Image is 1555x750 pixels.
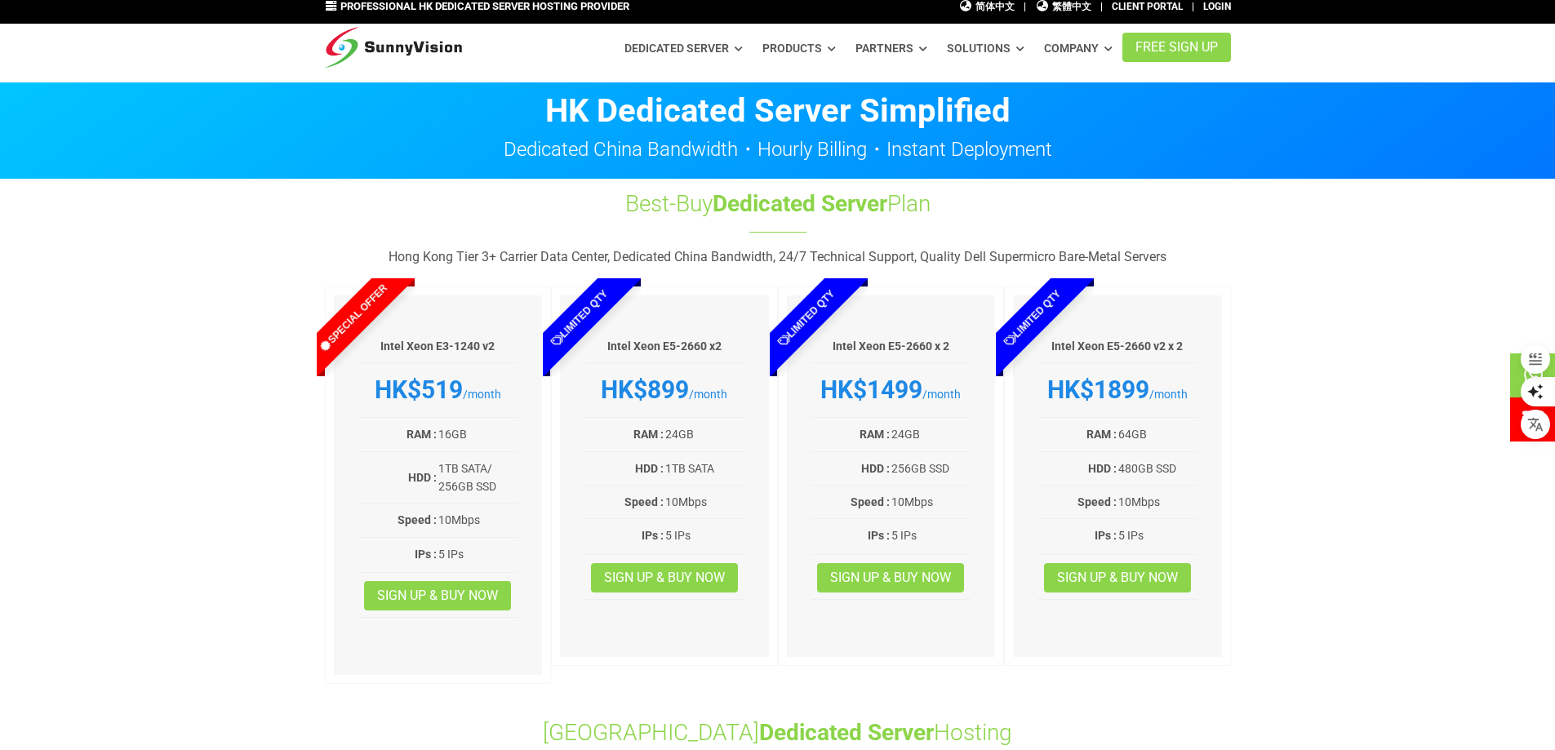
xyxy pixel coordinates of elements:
p: Dedicated China Bandwidth・Hourly Billing・Instant Deployment [325,140,1231,159]
div: /month [358,375,518,405]
td: 10Mbps [1117,492,1197,512]
a: Company [1044,33,1113,63]
td: 10Mbps [664,492,744,512]
span: Limited Qty [964,250,1101,387]
div: /month [584,375,744,405]
b: Speed : [1077,495,1117,508]
h1: [GEOGRAPHIC_DATA] Hosting [325,717,1231,748]
td: 10Mbps [438,510,518,530]
span: Dedicated Server [713,190,887,217]
b: Speed : [624,495,664,508]
span: Special Offer [284,250,421,387]
td: 10Mbps [891,492,971,512]
td: 5 IPs [1117,526,1197,545]
h6: Intel Xeon E5-2660 x 2 [811,339,971,355]
b: IPs : [1095,529,1117,542]
b: IPs : [415,548,437,561]
td: 5 IPs [891,526,971,545]
a: Products [762,33,836,63]
b: Speed : [851,495,890,508]
h6: Intel Xeon E5-2660 v2 x 2 [1037,339,1197,355]
a: Partners [855,33,927,63]
td: 5 IPs [664,526,744,545]
a: Client Portal [1112,1,1183,12]
strong: HK$1499 [820,375,922,404]
td: 256GB SSD [891,459,971,478]
b: HDD : [635,462,664,475]
h6: Intel Xeon E5-2660 x2 [584,339,744,355]
strong: HK$519 [375,375,463,404]
a: Solutions [947,33,1024,63]
b: HDD : [1088,462,1117,475]
td: 1TB SATA/ 256GB SSD [438,459,518,497]
b: IPs : [868,529,890,542]
a: Sign up & Buy Now [591,563,738,592]
td: 16GB [438,424,518,444]
td: 64GB [1117,424,1197,444]
a: Dedicated Server [624,33,743,63]
span: Limited Qty [737,250,874,387]
b: IPs : [642,529,664,542]
strong: HK$899 [601,375,689,404]
td: 24GB [664,424,744,444]
b: HDD : [861,462,890,475]
b: RAM : [633,428,664,441]
td: 5 IPs [438,544,518,564]
p: HK Dedicated Server Simplified [325,95,1231,127]
h1: Best-Buy Plan [506,188,1050,220]
a: Sign up & Buy Now [364,581,511,610]
a: Sign up & Buy Now [1044,563,1191,592]
a: FREE Sign Up [1122,33,1231,62]
p: Hong Kong Tier 3+ Carrier Data Center, Dedicated China Bandwidth, 24/7 Technical Support, Quality... [325,246,1231,268]
b: HDD : [408,471,437,484]
td: 480GB SSD [1117,459,1197,478]
b: RAM : [407,428,437,441]
b: RAM : [860,428,890,441]
div: /month [1037,375,1197,405]
b: RAM : [1086,428,1117,441]
h6: Intel Xeon E3-1240 v2 [358,339,518,355]
a: Login [1203,1,1231,12]
span: Dedicated Server [759,719,934,746]
strong: HK$1899 [1047,375,1149,404]
td: 24GB [891,424,971,444]
td: 1TB SATA [664,459,744,478]
div: /month [811,375,971,405]
b: Speed : [398,513,437,526]
span: Limited Qty [511,250,648,387]
a: Sign up & Buy Now [817,563,964,592]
